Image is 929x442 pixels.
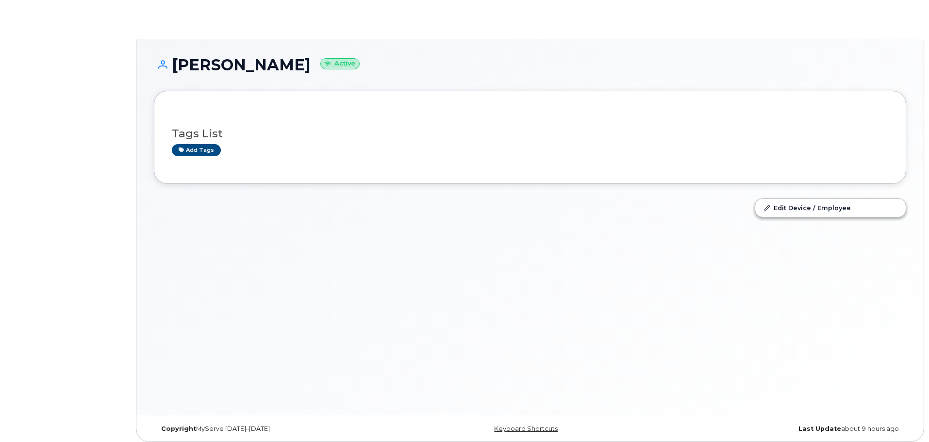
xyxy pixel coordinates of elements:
a: Add tags [172,144,221,156]
h3: Tags List [172,128,888,140]
h1: [PERSON_NAME] [154,56,906,73]
a: Keyboard Shortcuts [494,425,558,432]
strong: Copyright [161,425,196,432]
a: Edit Device / Employee [755,199,906,216]
small: Active [320,58,360,69]
div: MyServe [DATE]–[DATE] [154,425,405,433]
div: about 9 hours ago [655,425,906,433]
strong: Last Update [798,425,841,432]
